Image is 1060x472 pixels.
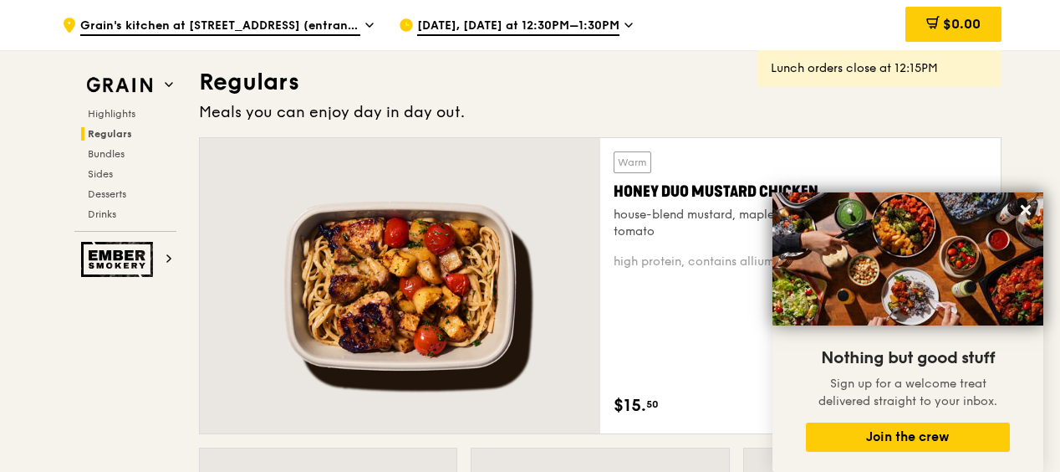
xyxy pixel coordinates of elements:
[88,168,113,180] span: Sides
[771,60,988,77] div: Lunch orders close at 12:15PM
[614,254,987,270] div: high protein, contains allium, soy, wheat
[88,188,126,200] span: Desserts
[417,18,619,36] span: [DATE], [DATE] at 12:30PM–1:30PM
[806,423,1010,452] button: Join the crew
[199,67,1001,97] h3: Regulars
[821,348,995,368] span: Nothing but good stuff
[88,148,125,160] span: Bundles
[88,128,132,140] span: Regulars
[772,192,1043,326] img: DSC07876-Edit02-Large.jpeg
[1012,197,1039,223] button: Close
[818,377,997,408] span: Sign up for a welcome treat delivered straight to your inbox.
[81,242,158,277] img: Ember Smokery web logo
[646,398,659,411] span: 50
[80,18,360,36] span: Grain's kitchen at [STREET_ADDRESS] (entrance along [PERSON_NAME][GEOGRAPHIC_DATA])
[943,16,981,32] span: $0.00
[199,100,1001,124] div: Meals you can enjoy day in day out.
[81,70,158,100] img: Grain web logo
[614,151,651,173] div: Warm
[88,108,135,120] span: Highlights
[614,393,646,418] span: $15.
[614,207,987,240] div: house-blend mustard, maple soy baked potato, linguine, cherry tomato
[88,208,116,220] span: Drinks
[614,180,987,203] div: Honey Duo Mustard Chicken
